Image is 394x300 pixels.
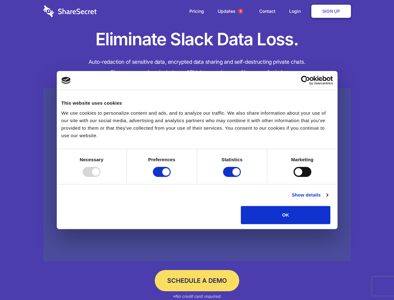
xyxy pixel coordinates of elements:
h1: Eliminate Slack Data Loss. [43,28,351,51]
img: logo-wordmark-white-trans-d4663122ce5f474addd5e946df7df03e33cb6a1c49d2221995e7729f52c070b2.svg [43,5,97,17]
a: Wistia video thumbnail [43,88,351,262]
a: Sign Up [311,5,351,18]
a: Show details [292,191,328,199]
img: logo [61,77,71,84]
strong: Necessary [80,157,104,162]
span: 1 [238,9,243,14]
a: Usercentrics Cookiebot - opens in a new window [278,76,333,85]
h4: Auto-redaction of sensitive data, encrypted data sharing and self-destructing private chats. Shar... [43,57,351,77]
em: *No credit card required. [173,294,221,299]
div: We use cookies to personalize content and ads, and to analyze our traffic. We also share informat... [61,109,333,139]
strong: Statistics [221,157,243,162]
a: Pricing [183,2,210,21]
strong: Preferences [148,157,175,162]
button: OK [241,206,330,224]
a: Schedule a Demo [155,270,239,291]
div: This website uses cookies [61,99,333,107]
strong: Marketing [291,157,314,162]
a: Contact [253,2,282,21]
a: Login [283,2,310,21]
